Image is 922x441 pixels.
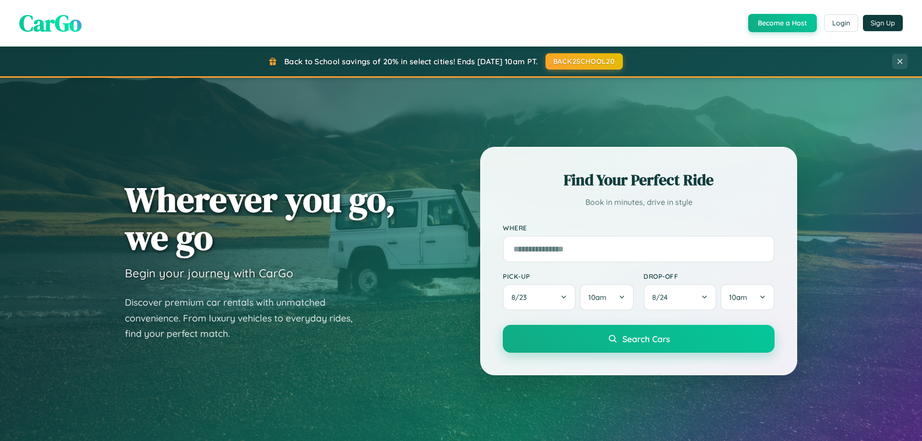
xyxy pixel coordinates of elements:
button: 10am [580,284,634,310]
span: CarGo [19,7,82,39]
button: BACK2SCHOOL20 [546,53,623,70]
span: 8 / 23 [511,293,532,302]
button: Sign Up [863,15,903,31]
button: 10am [720,284,775,310]
span: 10am [588,293,607,302]
button: 8/23 [503,284,576,310]
p: Discover premium car rentals with unmatched convenience. From luxury vehicles to everyday rides, ... [125,295,365,342]
span: Search Cars [622,334,670,344]
span: 8 / 24 [652,293,672,302]
h2: Find Your Perfect Ride [503,169,775,191]
label: Where [503,224,775,232]
button: Login [824,14,858,32]
span: Back to School savings of 20% in select cities! Ends [DATE] 10am PT. [284,57,538,66]
label: Drop-off [643,272,775,280]
h1: Wherever you go, we go [125,180,396,256]
h3: Begin your journey with CarGo [125,266,293,280]
button: Become a Host [748,14,817,32]
label: Pick-up [503,272,634,280]
p: Book in minutes, drive in style [503,195,775,209]
button: 8/24 [643,284,716,310]
button: Search Cars [503,325,775,353]
span: 10am [729,293,747,302]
